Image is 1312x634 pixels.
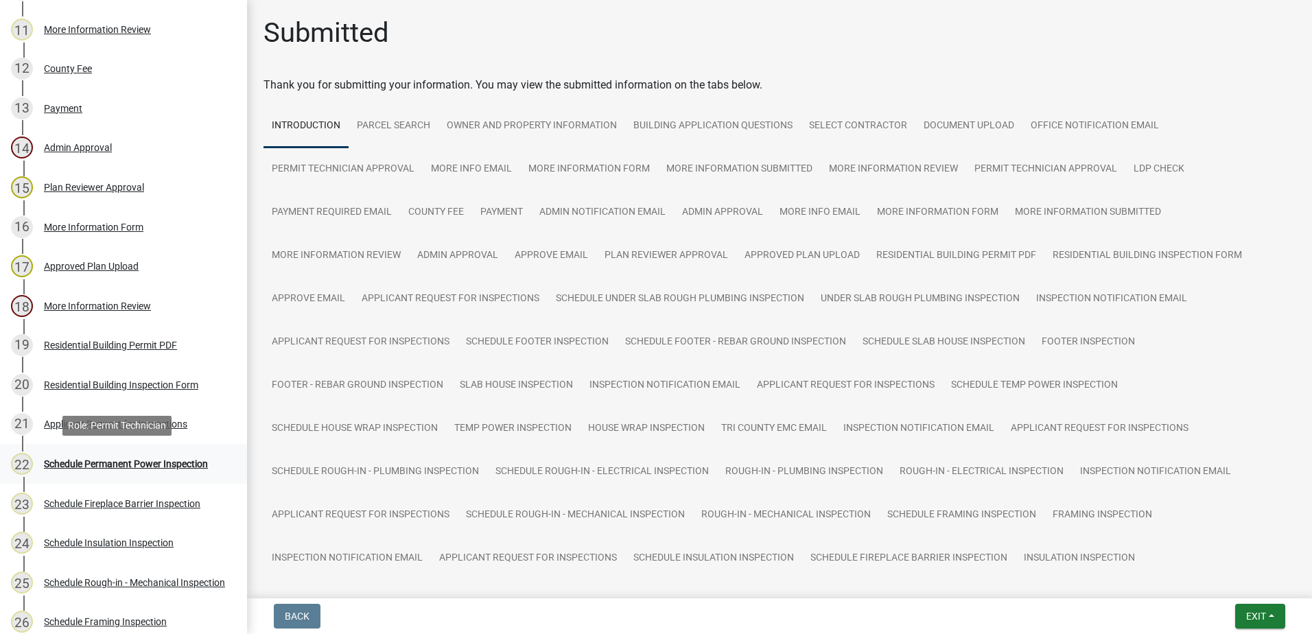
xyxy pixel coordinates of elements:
[1003,407,1197,451] a: Applicant Request for Inspections
[452,364,581,408] a: Slab House Inspection
[400,191,472,235] a: County Fee
[263,16,389,49] h1: Submitted
[11,216,33,238] div: 16
[1044,493,1160,537] a: Framing Inspection
[1235,604,1285,629] button: Exit
[11,413,33,435] div: 21
[438,104,625,148] a: Owner and Property Information
[458,493,693,537] a: Schedule Rough-in - Mechanical Inspection
[674,191,771,235] a: Admin Approval
[409,234,506,278] a: Admin Approval
[263,148,423,191] a: Permit Technician Approval
[1033,320,1143,364] a: Footer Inspection
[869,191,1007,235] a: More Information Form
[44,419,187,429] div: Applicant Request for Inspections
[263,493,458,537] a: Applicant Request for Inspections
[44,380,198,390] div: Residential Building Inspection Form
[11,176,33,198] div: 15
[801,104,915,148] a: Select contractor
[11,58,33,80] div: 12
[44,538,174,548] div: Schedule Insulation Inspection
[11,453,33,475] div: 22
[472,191,531,235] a: Payment
[821,148,966,191] a: More Information Review
[263,234,409,278] a: More Information Review
[44,183,144,192] div: Plan Reviewer Approval
[263,320,458,364] a: Applicant Request for Inspections
[263,277,353,321] a: Approve Email
[520,148,658,191] a: More Information Form
[868,234,1044,278] a: Residential Building Permit PDF
[263,191,400,235] a: Payment Required Email
[1044,234,1250,278] a: Residential Building Inspection Form
[802,537,1016,580] a: Schedule Fireplace Barrier Inspection
[44,143,112,152] div: Admin Approval
[44,301,151,311] div: More Information Review
[263,537,431,580] a: Inspection Notification Email
[263,104,349,148] a: Introduction
[966,148,1125,191] a: Permit Technician Approval
[44,617,167,626] div: Schedule Framing Inspection
[11,334,33,356] div: 19
[771,191,869,235] a: More Info Email
[458,320,617,364] a: Schedule Footer Inspection
[285,611,309,622] span: Back
[62,416,172,436] div: Role: Permit Technician
[835,407,1003,451] a: Inspection Notification Email
[625,104,801,148] a: Building Application Questions
[879,493,1044,537] a: Schedule Framing Inspection
[44,499,200,508] div: Schedule Fireplace Barrier Inspection
[595,580,789,624] a: Applicant Request for Inspections
[854,320,1033,364] a: Schedule Slab House Inspection
[11,255,33,277] div: 17
[44,261,139,271] div: Approved Plan Upload
[812,277,1028,321] a: Under Slab Rough Plumbing Inspection
[44,578,225,587] div: Schedule Rough-in - Mechanical Inspection
[11,572,33,594] div: 25
[446,407,580,451] a: Temp Power Inspection
[658,148,821,191] a: More Information Submitted
[44,104,82,113] div: Payment
[581,364,749,408] a: Inspection Notification Email
[717,450,891,494] a: Rough-in - Plumbing Inspection
[1072,450,1239,494] a: Inspection Notification Email
[749,364,943,408] a: Applicant Request for Inspections
[11,137,33,158] div: 14
[11,532,33,554] div: 24
[349,104,438,148] a: Parcel search
[625,537,802,580] a: Schedule Insulation Inspection
[506,234,596,278] a: Approve Email
[423,148,520,191] a: More Info Email
[263,407,446,451] a: Schedule House Wrap Inspection
[548,277,812,321] a: Schedule Under Slab Rough Plumbing Inspection
[713,407,835,451] a: Tri County EMC email
[11,374,33,396] div: 20
[1028,277,1195,321] a: Inspection Notification Email
[263,580,427,624] a: Fireplace Barrier Inspection
[1007,191,1169,235] a: More Information Submitted
[1125,148,1193,191] a: LDP Check
[44,222,143,232] div: More Information Form
[596,234,736,278] a: Plan Reviewer Approval
[580,407,713,451] a: House Wrap Inspection
[44,25,151,34] div: More Information Review
[274,604,320,629] button: Back
[531,191,674,235] a: Admin Notification Email
[11,611,33,633] div: 26
[353,277,548,321] a: Applicant Request for Inspections
[44,340,177,350] div: Residential Building Permit PDF
[11,493,33,515] div: 23
[1016,537,1143,580] a: Insulation Inspection
[44,64,92,73] div: County Fee
[1246,611,1266,622] span: Exit
[11,295,33,317] div: 18
[617,320,854,364] a: Schedule Footer - Rebar Ground Inspection
[693,493,879,537] a: Rough-in - Mechanical Inspection
[11,97,33,119] div: 13
[263,450,487,494] a: Schedule Rough-in - Plumbing Inspection
[736,234,868,278] a: Approved Plan Upload
[431,537,625,580] a: Applicant Request for Inspections
[943,364,1126,408] a: Schedule Temp Power Inspection
[891,450,1072,494] a: Rough-in - Electrical Inspection
[11,19,33,40] div: 11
